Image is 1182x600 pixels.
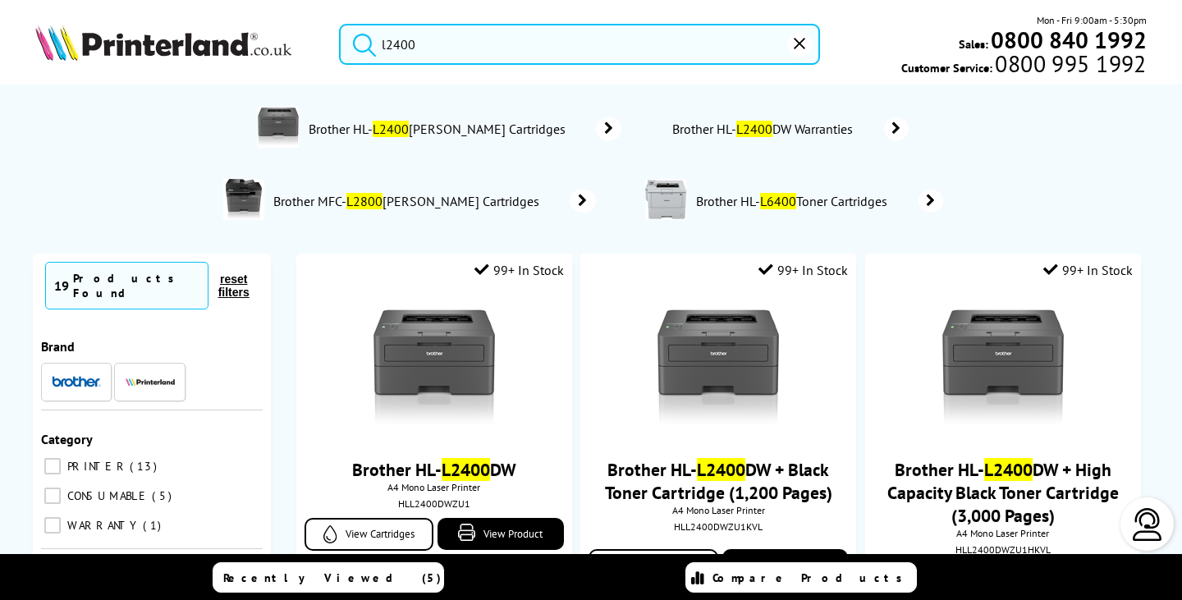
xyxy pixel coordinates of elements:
div: 99+ In Stock [1043,262,1133,278]
button: reset filters [208,272,259,300]
a: View Product [722,549,849,581]
span: Brother HL- DW Warranties [671,121,859,137]
span: 0800 995 1992 [992,56,1146,71]
span: PRINTER [63,459,128,474]
span: 13 [130,459,161,474]
a: Recently Viewed (5) [213,562,444,593]
span: Customer Service: [901,56,1146,76]
span: Brother MFC- [PERSON_NAME] Cartridges [273,193,546,209]
b: 0800 840 1992 [991,25,1147,55]
a: Brother HL-L2400DW + Black Toner Cartridge (1,200 Pages) [605,458,832,504]
mark: L2400 [697,458,745,481]
a: Brother HL-L2400DW Warranties [671,117,909,140]
img: Printerland Logo [35,25,291,61]
a: Brother HL-L2400DW [352,458,516,481]
a: Printerland Logo [35,25,318,64]
span: Recently Viewed (5) [223,570,442,585]
a: 0800 840 1992 [988,32,1147,48]
span: Category [41,431,93,447]
span: WARRANTY [63,518,141,533]
span: CONSUMABLE [63,488,150,503]
img: HLL6400DWZU1-conspage.jpg [645,179,686,220]
span: 5 [152,488,176,503]
mark: L2400 [984,458,1033,481]
span: Brand [41,338,75,355]
input: Search product or brand [339,24,819,65]
a: Brother HL-L2400[PERSON_NAME] Cartridges [307,107,621,151]
img: MFC-L2800DW-deptimage.jpg [223,179,264,220]
span: Brother HL- Toner Cartridges [694,193,894,209]
a: Brother HL-L2400DW + High Capacity Black Toner Cartridge (3,000 Pages) [887,458,1119,527]
a: Compare Products [685,562,917,593]
img: Brother [52,376,101,387]
img: HL-L2400DW-deptimage.jpg [258,107,299,148]
span: 1 [143,518,165,533]
mark: L2400 [373,121,409,137]
div: HLL2400DWZU1KVL [593,520,844,533]
span: 19 [54,277,69,294]
a: View Product [438,518,564,550]
mark: L6400 [760,193,796,209]
img: Printerland [126,378,175,386]
img: brother-HL-L2400DW-front-small.jpg [373,307,496,430]
div: 99+ In Stock [474,262,564,278]
img: brother-HL-L2400DW-front-small.jpg [941,307,1065,430]
div: HLL2400DWZU1HKVL [877,543,1129,556]
mark: L2800 [346,193,383,209]
input: WARRANTY 1 [44,517,61,534]
div: HLL2400DWZU1 [309,497,560,510]
a: View Cartridges [305,518,434,551]
mark: L2400 [736,121,772,137]
span: Brother HL- [PERSON_NAME] Cartridges [307,121,571,137]
img: brother-HL-L2400DW-front-small.jpg [657,307,780,430]
input: PRINTER 13 [44,458,61,474]
a: View Cartridges [589,549,718,582]
mark: L2400 [442,458,490,481]
span: A4 Mono Laser Printer [305,481,564,493]
div: 99+ In Stock [758,262,848,278]
span: Mon - Fri 9:00am - 5:30pm [1037,12,1147,28]
span: Compare Products [712,570,911,585]
a: Brother HL-L6400Toner Cartridges [694,179,943,223]
span: Sales: [959,36,988,52]
a: Brother MFC-L2800[PERSON_NAME] Cartridges [273,179,596,223]
input: CONSUMABLE 5 [44,488,61,504]
span: A4 Mono Laser Printer [589,504,848,516]
span: A4 Mono Laser Printer [873,527,1133,539]
img: user-headset-light.svg [1131,508,1164,541]
div: Products Found [73,271,199,300]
